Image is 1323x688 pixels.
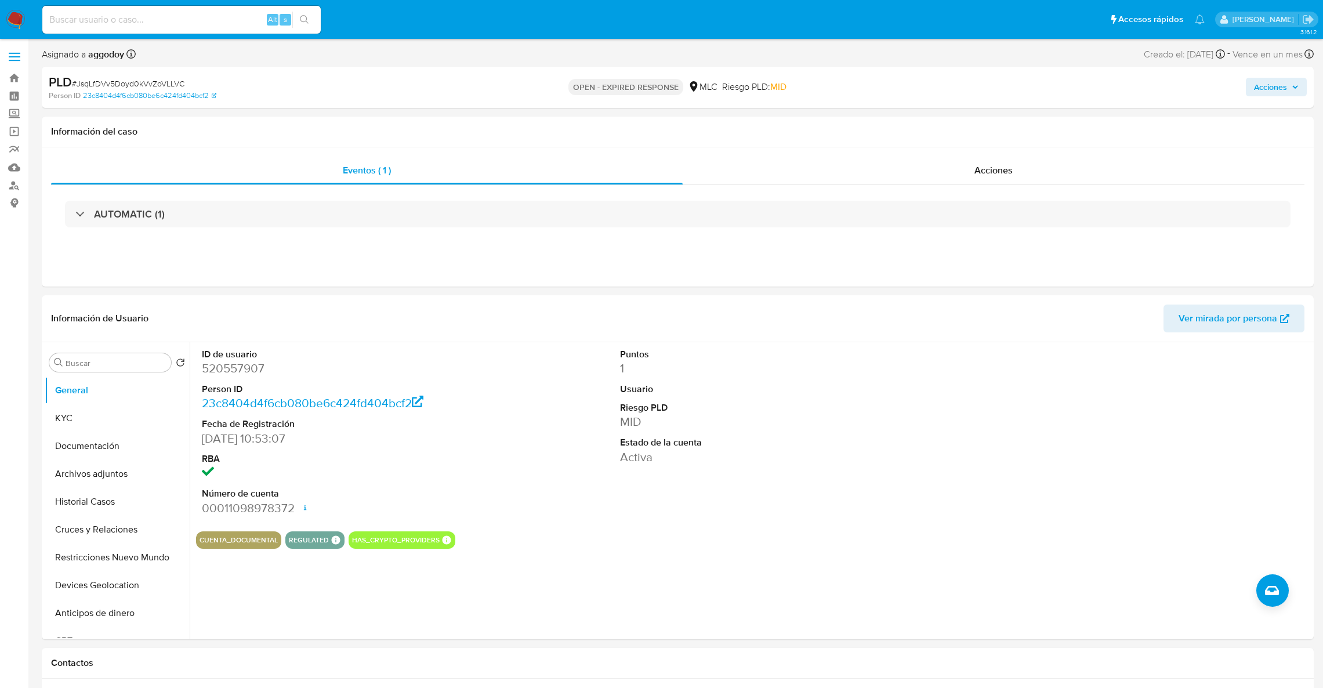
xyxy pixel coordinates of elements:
[45,599,190,627] button: Anticipos de dinero
[620,360,887,376] dd: 1
[72,78,184,89] span: # JsqLfDVv5Doyd0kVvZoVLLVC
[1227,46,1230,62] span: -
[722,81,786,93] span: Riesgo PLD:
[284,14,287,25] span: s
[1179,305,1277,332] span: Ver mirada por persona
[202,394,424,411] a: 23c8404d4f6cb080be6c424fd404bcf2
[1195,15,1205,24] a: Notificaciones
[66,358,166,368] input: Buscar
[51,313,148,324] h1: Información de Usuario
[65,201,1291,227] div: AUTOMATIC (1)
[45,404,190,432] button: KYC
[1254,78,1287,96] span: Acciones
[292,12,316,28] button: search-icon
[202,500,469,516] dd: 00011098978372
[45,488,190,516] button: Historial Casos
[49,90,81,101] b: Person ID
[343,164,391,177] span: Eventos ( 1 )
[202,452,469,465] dt: RBA
[1246,78,1307,96] button: Acciones
[202,348,469,361] dt: ID de usuario
[1144,46,1225,62] div: Creado el: [DATE]
[45,544,190,571] button: Restricciones Nuevo Mundo
[202,487,469,500] dt: Número de cuenta
[45,627,190,655] button: CBT
[688,81,717,93] div: MLC
[620,436,887,449] dt: Estado de la cuenta
[51,657,1304,669] h1: Contactos
[620,401,887,414] dt: Riesgo PLD
[1118,13,1183,26] span: Accesos rápidos
[268,14,277,25] span: Alt
[45,516,190,544] button: Cruces y Relaciones
[620,414,887,430] dd: MID
[202,418,469,430] dt: Fecha de Registración
[45,460,190,488] button: Archivos adjuntos
[1302,13,1314,26] a: Salir
[49,73,72,91] b: PLD
[176,358,185,371] button: Volver al orden por defecto
[94,208,165,220] h3: AUTOMATIC (1)
[1233,14,1298,25] p: agustina.godoy@mercadolibre.com
[42,48,124,61] span: Asignado a
[568,79,683,95] p: OPEN - EXPIRED RESPONSE
[45,432,190,460] button: Documentación
[202,360,469,376] dd: 520557907
[1233,48,1303,61] span: Vence en un mes
[45,376,190,404] button: General
[620,449,887,465] dd: Activa
[770,80,786,93] span: MID
[45,571,190,599] button: Devices Geolocation
[974,164,1013,177] span: Acciones
[42,12,321,27] input: Buscar usuario o caso...
[86,48,124,61] b: aggodoy
[202,383,469,396] dt: Person ID
[54,358,63,367] button: Buscar
[51,126,1304,137] h1: Información del caso
[620,348,887,361] dt: Puntos
[83,90,216,101] a: 23c8404d4f6cb080be6c424fd404bcf2
[1163,305,1304,332] button: Ver mirada por persona
[202,430,469,447] dd: [DATE] 10:53:07
[620,383,887,396] dt: Usuario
